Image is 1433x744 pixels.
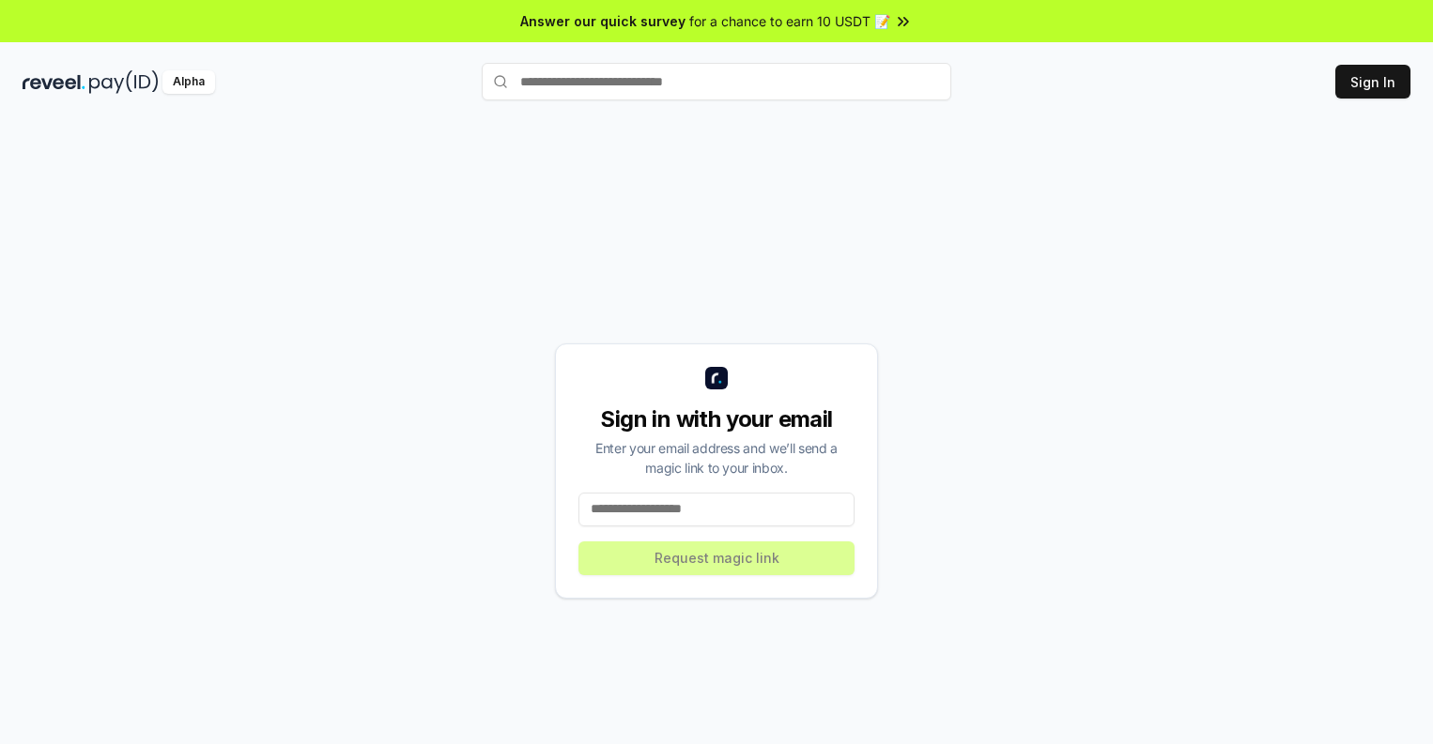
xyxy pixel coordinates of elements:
[689,11,890,31] span: for a chance to earn 10 USDT 📝
[89,70,159,94] img: pay_id
[578,438,855,478] div: Enter your email address and we’ll send a magic link to your inbox.
[1335,65,1410,99] button: Sign In
[162,70,215,94] div: Alpha
[520,11,686,31] span: Answer our quick survey
[705,367,728,389] img: logo_small
[23,70,85,94] img: reveel_dark
[578,404,855,434] div: Sign in with your email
